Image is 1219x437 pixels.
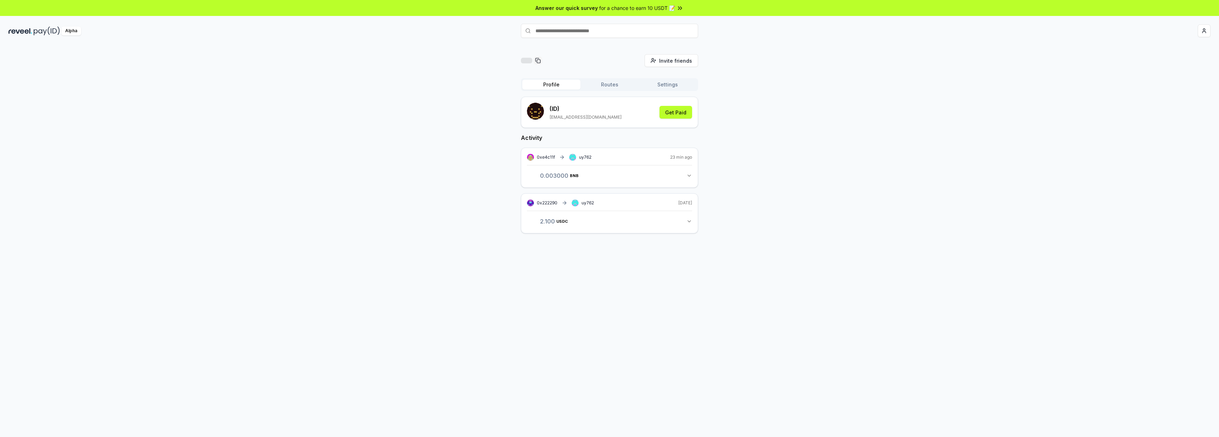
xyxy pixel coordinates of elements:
[678,200,692,206] span: [DATE]
[659,57,692,64] span: Invite friends
[599,4,675,12] span: for a chance to earn 10 USDT 📝
[527,170,692,182] button: 0.003000BNB
[645,54,698,67] button: Invite friends
[535,4,598,12] span: Answer our quick survey
[659,106,692,119] button: Get Paid
[61,27,81,35] div: Alpha
[550,104,622,113] p: (ID)
[670,154,692,160] span: 23 min ago
[570,174,579,178] span: BNB
[527,215,692,227] button: 2.100USDC
[537,154,555,160] span: 0xe4c11f
[521,134,698,142] h2: Activity
[639,80,697,90] button: Settings
[537,200,557,205] span: 0x222290
[580,80,639,90] button: Routes
[550,114,622,120] p: [EMAIL_ADDRESS][DOMAIN_NAME]
[582,200,594,206] span: uy762
[9,27,32,35] img: reveel_dark
[34,27,60,35] img: pay_id
[522,80,580,90] button: Profile
[579,154,591,160] span: uy762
